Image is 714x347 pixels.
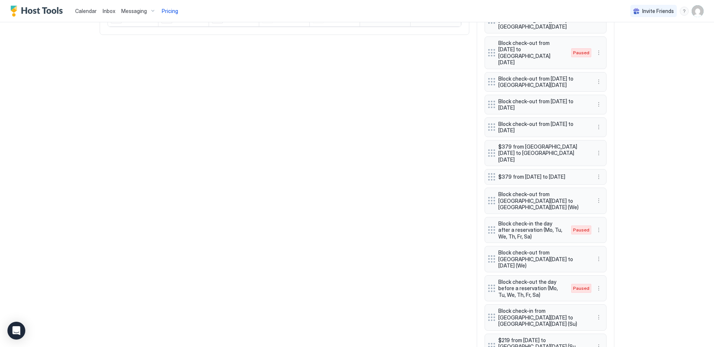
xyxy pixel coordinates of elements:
[594,149,603,158] div: menu
[594,123,603,132] button: More options
[498,279,564,298] span: Block check-out the day before a reservation (Mo, Tu, We, Th, Fr, Sa)
[594,77,603,86] div: menu
[594,77,603,86] button: More options
[594,226,603,234] button: More options
[594,254,603,263] div: menu
[594,100,603,109] button: More options
[594,196,603,205] div: menu
[498,173,587,180] span: $379 from [DATE] to [DATE]
[594,313,603,322] button: More options
[75,7,97,15] a: Calendar
[573,49,589,56] span: Paused
[594,48,603,57] div: menu
[498,75,587,88] span: Block check-out from [DATE] to [GEOGRAPHIC_DATA][DATE]
[594,123,603,132] div: menu
[692,5,704,17] div: User profile
[594,48,603,57] button: More options
[594,196,603,205] button: More options
[498,249,587,269] span: Block check-out from [GEOGRAPHIC_DATA][DATE] to [DATE] (We)
[498,220,564,240] span: Block check-in the day after a reservation (Mo, Tu, We, Th, Fr, Sa)
[642,8,674,14] span: Invite Friends
[498,191,587,211] span: Block check-out from [GEOGRAPHIC_DATA][DATE] to [GEOGRAPHIC_DATA][DATE] (We)
[7,322,25,340] div: Open Intercom Messenger
[498,143,587,163] span: $379 from [GEOGRAPHIC_DATA][DATE] to [GEOGRAPHIC_DATA][DATE]
[498,40,564,66] span: Block check-out from [DATE] to [GEOGRAPHIC_DATA][DATE]
[162,8,178,14] span: Pricing
[498,308,587,327] span: Block check-in from [GEOGRAPHIC_DATA][DATE] to [GEOGRAPHIC_DATA][DATE] (Su)
[594,172,603,181] div: menu
[121,8,147,14] span: Messaging
[594,313,603,322] div: menu
[594,149,603,158] button: More options
[680,7,689,16] div: menu
[498,98,587,111] span: Block check-out from [DATE] to [DATE]
[594,100,603,109] div: menu
[594,254,603,263] button: More options
[498,121,587,134] span: Block check-out from [DATE] to [DATE]
[594,284,603,293] button: More options
[594,226,603,234] div: menu
[573,285,589,292] span: Paused
[594,172,603,181] button: More options
[75,8,97,14] span: Calendar
[573,227,589,233] span: Paused
[10,6,66,17] a: Host Tools Logo
[594,284,603,293] div: menu
[103,7,115,15] a: Inbox
[103,8,115,14] span: Inbox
